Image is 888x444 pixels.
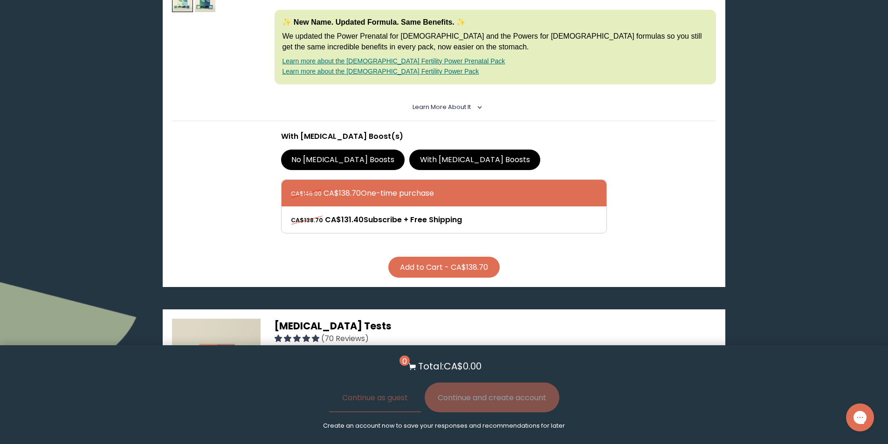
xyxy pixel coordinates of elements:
button: Continue and create account [425,383,559,412]
p: We updated the Power Prenatal for [DEMOGRAPHIC_DATA] and the Powers for [DEMOGRAPHIC_DATA] formul... [282,31,708,52]
button: Continue as guest [329,383,421,412]
span: 0 [399,355,410,366]
summary: Learn More About it < [413,103,475,111]
p: Create an account now to save your responses and recommendations for later [323,422,565,430]
label: With [MEDICAL_DATA] Boosts [409,150,540,170]
i: < [474,105,482,109]
span: 4.96 stars [275,333,321,344]
p: With [MEDICAL_DATA] Boost(s) [281,130,607,142]
img: thumbnail image [172,319,261,407]
a: Learn more about the [DEMOGRAPHIC_DATA] Fertility Power Prenatal Pack [282,57,505,65]
button: Add to Cart - CA$138.70 [388,257,500,278]
iframe: Gorgias live chat messenger [841,400,879,435]
strong: ✨ New Name. Updated Formula. Same Benefits. ✨ [282,18,466,26]
span: [MEDICAL_DATA] Tests [275,319,392,333]
p: Total: CA$0.00 [418,359,482,373]
label: No [MEDICAL_DATA] Boosts [281,150,405,170]
span: Learn More About it [413,103,471,111]
span: (70 Reviews) [321,333,369,344]
a: Learn more about the [DEMOGRAPHIC_DATA] Fertility Power Pack [282,68,479,75]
